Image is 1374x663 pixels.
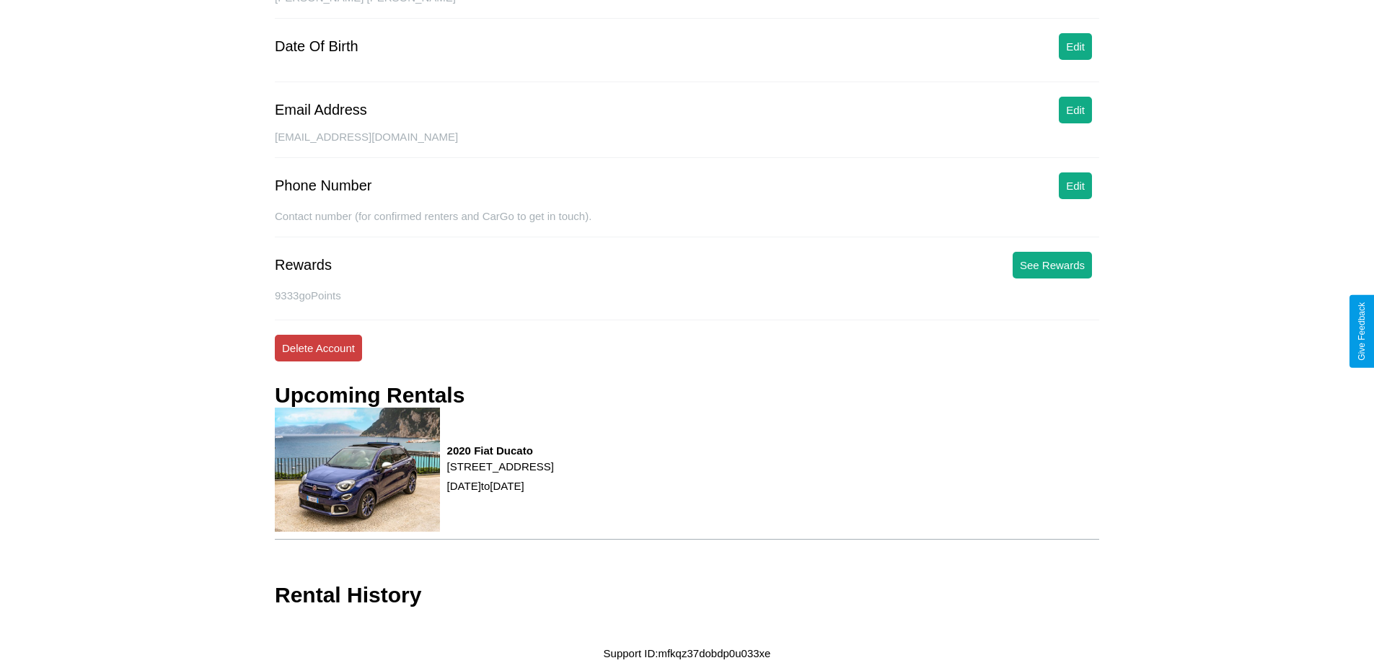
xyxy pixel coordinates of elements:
[1059,172,1092,199] button: Edit
[275,102,367,118] div: Email Address
[604,644,771,663] p: Support ID: mfkqz37dobdp0u033xe
[275,286,1099,305] p: 9333 goPoints
[275,408,440,531] img: rental
[275,383,464,408] h3: Upcoming Rentals
[275,177,372,194] div: Phone Number
[447,476,554,496] p: [DATE] to [DATE]
[275,210,1099,237] div: Contact number (for confirmed renters and CarGo to get in touch).
[1059,97,1092,123] button: Edit
[275,583,421,607] h3: Rental History
[275,38,358,55] div: Date Of Birth
[275,257,332,273] div: Rewards
[275,335,362,361] button: Delete Account
[1059,33,1092,60] button: Edit
[447,457,554,476] p: [STREET_ADDRESS]
[275,131,1099,158] div: [EMAIL_ADDRESS][DOMAIN_NAME]
[1357,302,1367,361] div: Give Feedback
[1013,252,1092,278] button: See Rewards
[447,444,554,457] h3: 2020 Fiat Ducato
